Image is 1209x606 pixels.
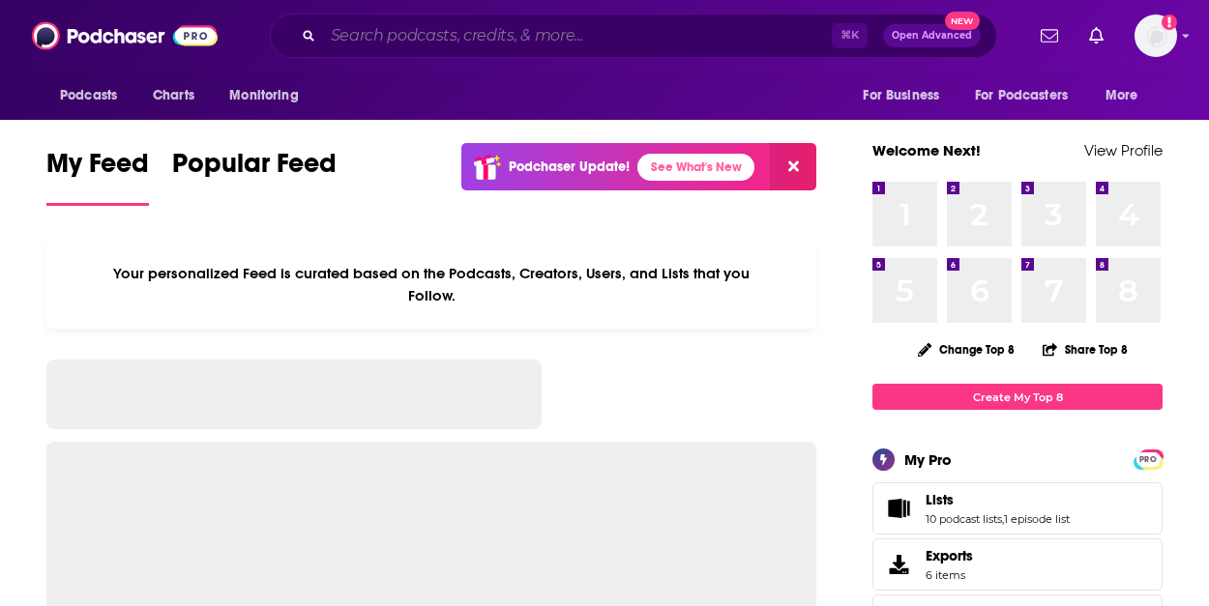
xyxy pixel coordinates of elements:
[926,512,1002,526] a: 10 podcast lists
[216,77,323,114] button: open menu
[1002,512,1004,526] span: ,
[872,482,1163,534] span: Lists
[1106,82,1138,109] span: More
[926,491,954,508] span: Lists
[46,77,142,114] button: open menu
[1004,512,1070,526] a: 1 episode list
[140,77,206,114] a: Charts
[46,147,149,206] a: My Feed
[637,154,754,181] a: See What's New
[945,12,980,30] span: New
[832,23,868,48] span: ⌘ K
[46,241,816,329] div: Your personalized Feed is curated based on the Podcasts, Creators, Users, and Lists that you Follow.
[904,450,952,469] div: My Pro
[879,551,918,578] span: Exports
[172,147,337,191] span: Popular Feed
[270,14,997,58] div: Search podcasts, credits, & more...
[892,31,972,41] span: Open Advanced
[1135,14,1177,57] img: User Profile
[509,159,630,175] p: Podchaser Update!
[172,147,337,206] a: Popular Feed
[849,77,963,114] button: open menu
[863,82,939,109] span: For Business
[872,141,981,159] a: Welcome Next!
[906,337,1026,361] button: Change Top 8
[60,82,117,109] span: Podcasts
[962,77,1096,114] button: open menu
[153,82,194,109] span: Charts
[1136,451,1160,466] a: PRO
[1135,14,1177,57] span: Logged in as systemsteam
[1084,141,1163,159] a: View Profile
[1092,77,1163,114] button: open menu
[926,491,1070,508] a: Lists
[1136,452,1160,467] span: PRO
[1162,14,1177,30] svg: Add a profile image
[32,17,218,54] img: Podchaser - Follow, Share and Rate Podcasts
[926,547,973,564] span: Exports
[872,538,1163,591] a: Exports
[1042,331,1129,368] button: Share Top 8
[883,24,981,47] button: Open AdvancedNew
[323,20,832,51] input: Search podcasts, credits, & more...
[1033,19,1066,52] a: Show notifications dropdown
[872,384,1163,410] a: Create My Top 8
[229,82,298,109] span: Monitoring
[1081,19,1111,52] a: Show notifications dropdown
[1135,14,1177,57] button: Show profile menu
[926,568,973,582] span: 6 items
[879,495,918,522] a: Lists
[46,147,149,191] span: My Feed
[975,82,1068,109] span: For Podcasters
